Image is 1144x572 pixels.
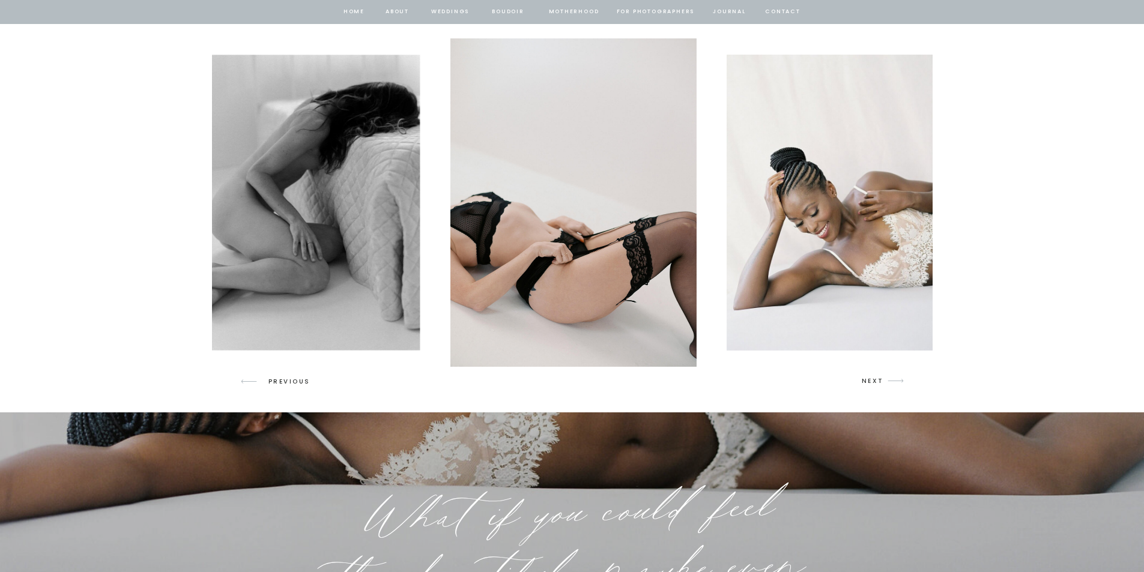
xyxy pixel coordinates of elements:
[711,7,748,17] a: journal
[764,7,802,17] a: contact
[343,7,366,17] a: home
[491,7,525,17] a: BOUDOIR
[199,55,420,350] img: a woman in the nude in black and white photo sits by a bedside with her face turned away photogra...
[430,7,471,17] a: Weddings
[617,7,695,17] a: for photographers
[862,376,885,387] p: NEXT
[385,7,410,17] a: about
[549,7,599,17] a: Motherhood
[268,376,315,387] p: PREVIOUS
[727,55,945,350] img: african american woman in ivory lace lingerie smiles looking down in classy boudoir session in se...
[450,38,697,367] img: woman in black lace lingerie showcasing torso and legs holds her garter belt in seattle boudoir s...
